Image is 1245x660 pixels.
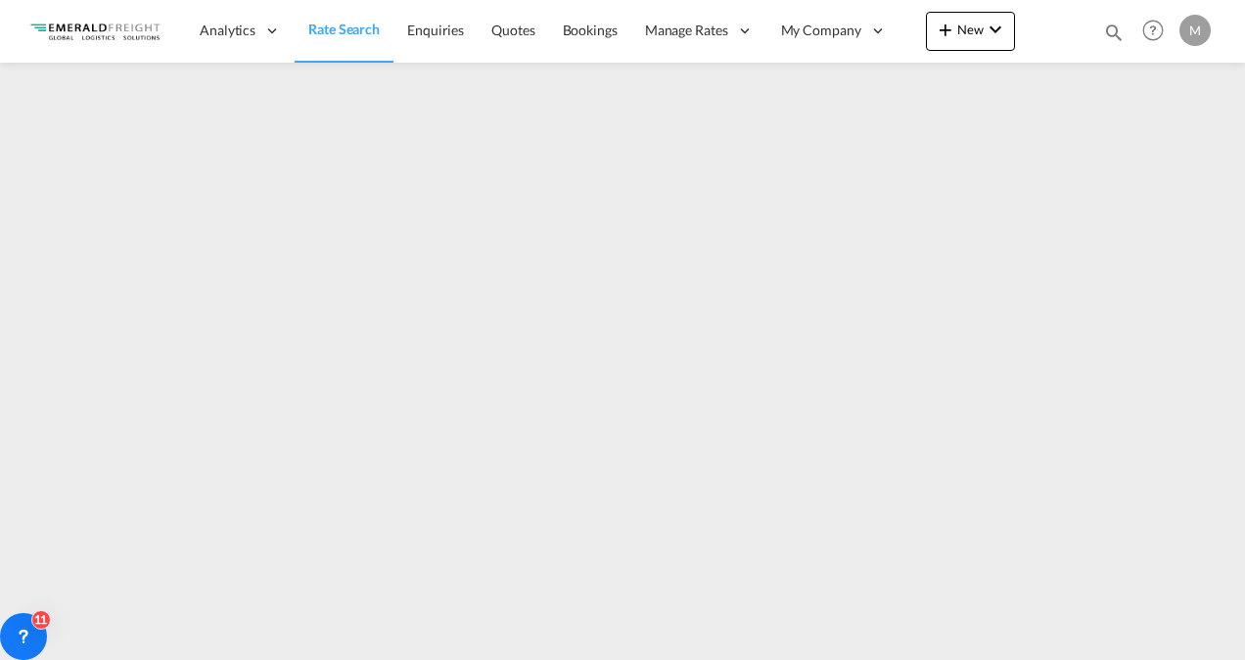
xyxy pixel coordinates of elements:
[781,21,861,40] span: My Company
[1103,22,1125,43] md-icon: icon-magnify
[984,18,1007,41] md-icon: icon-chevron-down
[1103,22,1125,51] div: icon-magnify
[407,22,464,38] span: Enquiries
[645,21,728,40] span: Manage Rates
[200,21,255,40] span: Analytics
[29,9,161,53] img: c4318bc049f311eda2ff698fe6a37287.png
[1136,14,1170,47] span: Help
[491,22,534,38] span: Quotes
[934,22,1007,37] span: New
[934,18,957,41] md-icon: icon-plus 400-fg
[308,21,380,37] span: Rate Search
[926,12,1015,51] button: icon-plus 400-fgNewicon-chevron-down
[1136,14,1179,49] div: Help
[563,22,618,38] span: Bookings
[1179,15,1211,46] div: M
